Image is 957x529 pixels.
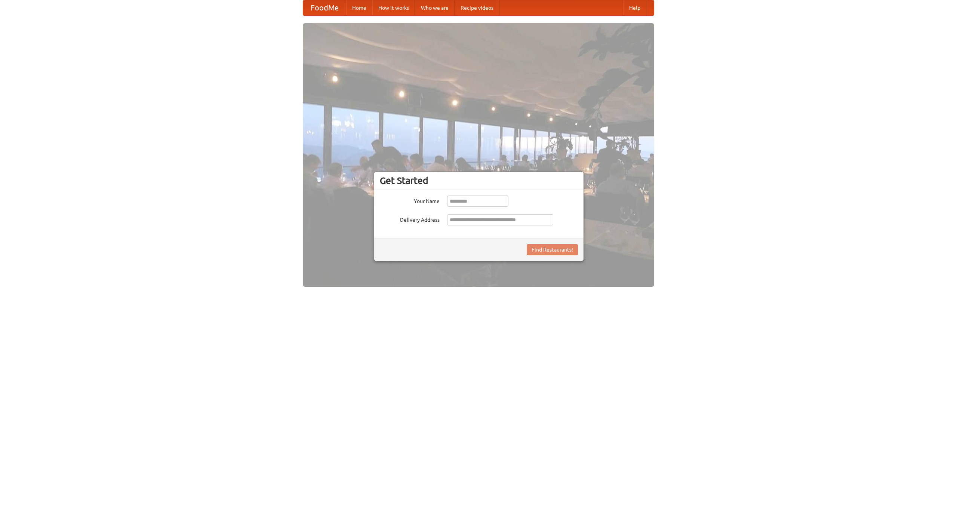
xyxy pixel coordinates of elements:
h3: Get Started [380,175,578,186]
button: Find Restaurants! [527,244,578,255]
label: Delivery Address [380,214,440,224]
a: Help [623,0,646,15]
a: How it works [372,0,415,15]
label: Your Name [380,196,440,205]
a: Who we are [415,0,455,15]
a: Home [346,0,372,15]
a: Recipe videos [455,0,499,15]
a: FoodMe [303,0,346,15]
